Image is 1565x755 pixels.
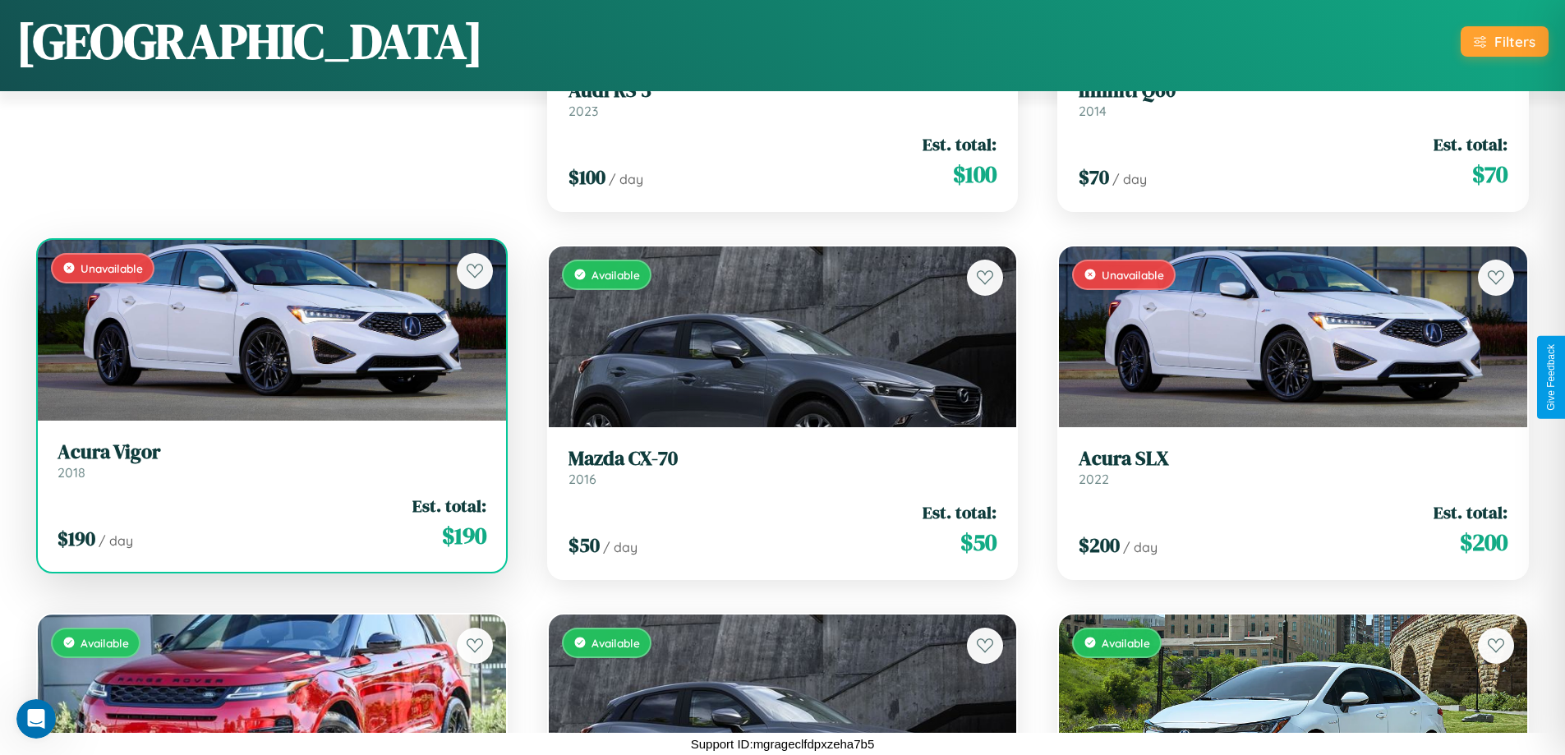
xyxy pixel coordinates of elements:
span: $ 200 [1079,532,1120,559]
a: Acura Vigor2018 [58,440,486,481]
span: / day [609,171,643,187]
a: Infiniti Q602014 [1079,79,1507,119]
a: Audi RS 32023 [568,79,997,119]
span: Available [591,636,640,650]
span: $ 190 [442,519,486,552]
h3: Infiniti Q60 [1079,79,1507,103]
span: Available [591,268,640,282]
a: Mazda CX-702016 [568,447,997,487]
span: 2014 [1079,103,1107,119]
span: / day [603,539,638,555]
span: / day [1123,539,1158,555]
span: Est. total: [923,500,997,524]
button: Filters [1461,26,1549,57]
a: Acura SLX2022 [1079,447,1507,487]
h3: Acura Vigor [58,440,486,464]
span: Unavailable [1102,268,1164,282]
span: 2016 [568,471,596,487]
span: $ 100 [568,163,605,191]
span: Est. total: [1434,500,1507,524]
p: Support ID: mgrageclfdpxzeha7b5 [691,733,874,755]
span: $ 200 [1460,526,1507,559]
span: $ 190 [58,525,95,552]
span: Est. total: [923,132,997,156]
span: 2023 [568,103,598,119]
span: / day [99,532,133,549]
span: $ 50 [568,532,600,559]
span: Available [81,636,129,650]
span: $ 70 [1079,163,1109,191]
h3: Audi RS 3 [568,79,997,103]
h3: Mazda CX-70 [568,447,997,471]
span: Est. total: [1434,132,1507,156]
span: $ 50 [960,526,997,559]
span: $ 100 [953,158,997,191]
span: 2022 [1079,471,1109,487]
span: Est. total: [412,494,486,518]
span: / day [1112,171,1147,187]
div: Give Feedback [1545,344,1557,411]
iframe: Intercom live chat [16,699,56,739]
div: Filters [1494,33,1535,50]
h1: [GEOGRAPHIC_DATA] [16,7,483,75]
h3: Acura SLX [1079,447,1507,471]
span: Available [1102,636,1150,650]
span: 2018 [58,464,85,481]
span: $ 70 [1472,158,1507,191]
span: Unavailable [81,261,143,275]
